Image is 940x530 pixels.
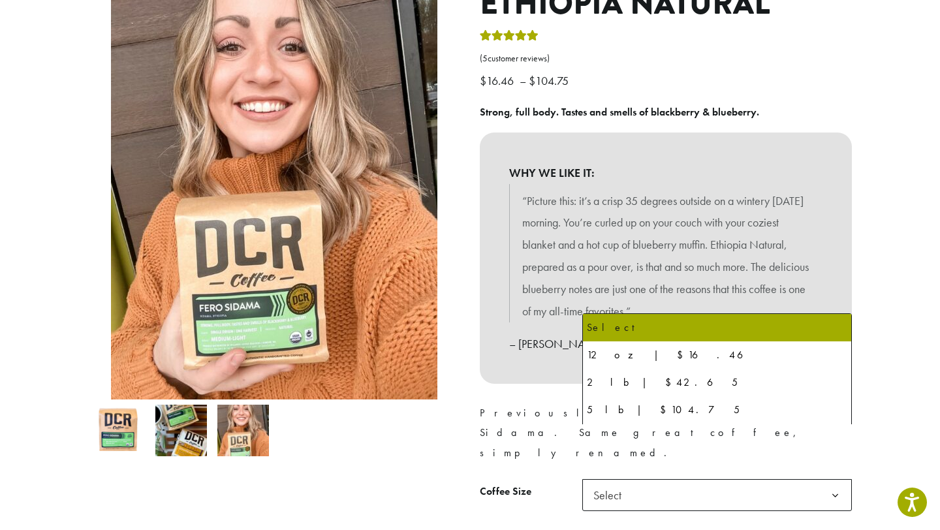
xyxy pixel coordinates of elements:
bdi: 104.75 [529,73,572,88]
b: Strong, full body. Tastes and smells of blackberry & blueberry. [480,105,759,119]
div: Rated 5.00 out of 5 [480,28,539,48]
li: Select [583,314,851,341]
p: Previously called [PERSON_NAME] Sidama. Same great coffee, simply renamed. [480,403,852,462]
span: – [520,73,526,88]
img: Ethiopia Natural - Image 3 [217,405,269,456]
div: 5 lb | $104.75 [587,400,847,420]
bdi: 16.46 [480,73,517,88]
label: Coffee Size [480,482,582,501]
a: (5customer reviews) [480,52,852,65]
p: “Picture this: it’s a crisp 35 degrees outside on a wintery [DATE] morning. You’re curled up on y... [522,190,809,322]
div: 12 oz | $16.46 [587,345,847,365]
p: – [PERSON_NAME], Account Manager [509,333,822,355]
span: Select [582,479,852,511]
span: Select [588,482,634,508]
img: Fero Sidama by Dillanos Coffee Roasters [93,405,145,456]
span: $ [480,73,486,88]
span: $ [529,73,535,88]
div: 2 lb | $42.65 [587,373,847,392]
span: 5 [482,53,488,64]
img: Ethiopia Natural - Image 2 [155,405,207,456]
b: WHY WE LIKE IT: [509,162,822,184]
